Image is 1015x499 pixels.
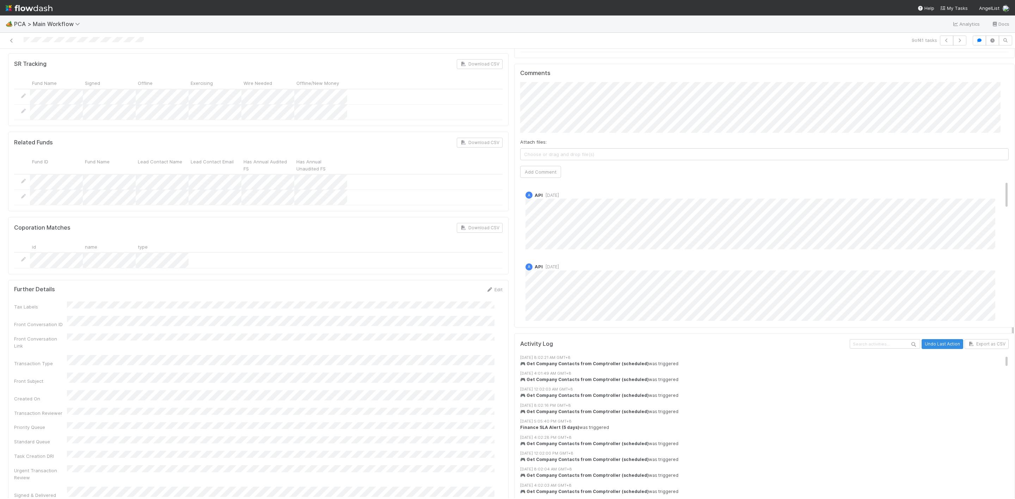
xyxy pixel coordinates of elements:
[83,77,136,88] div: Signed
[14,335,67,349] div: Front Conversation Link
[520,409,649,414] strong: 🎮 Get Company Contacts from Comptroller (scheduled)
[83,156,136,174] div: Fund Name
[528,193,530,197] span: A
[525,263,533,270] div: API
[525,192,533,199] div: API
[940,5,968,12] a: My Tasks
[520,341,848,348] h5: Activity Log
[136,77,189,88] div: Offline
[520,393,649,398] strong: 🎮 Get Company Contacts from Comptroller (scheduled)
[535,264,543,269] span: API
[486,287,503,292] a: Edit
[14,360,67,367] div: Transaction Type
[14,424,67,431] div: Priority Queue
[520,473,649,478] strong: 🎮 Get Company Contacts from Comptroller (scheduled)
[294,77,347,88] div: Offline/New Money
[520,441,649,446] strong: 🎮 Get Company Contacts from Comptroller (scheduled)
[850,339,920,349] input: Search activities...
[520,457,649,462] strong: 🎮 Get Company Contacts from Comptroller (scheduled)
[1002,5,1009,12] img: avatar_d7f67417-030a-43ce-a3ce-a315a3ccfd08.png
[940,5,968,11] span: My Tasks
[520,489,649,494] strong: 🎮 Get Company Contacts from Comptroller (scheduled)
[14,303,67,310] div: Tax Labels
[979,5,999,11] span: AngelList
[14,321,67,328] div: Front Conversation ID
[922,339,963,349] button: Undo Last Action
[991,20,1009,28] a: Docs
[912,37,937,44] span: 9 of 41 tasks
[520,425,579,430] strong: Finance SLA Alert (5 days)
[528,265,530,269] span: A
[520,138,547,145] label: Attach files:
[14,395,67,402] div: Created On
[457,223,503,233] button: Download CSV
[457,59,503,69] button: Download CSV
[14,20,84,27] span: PCA > Main Workflow
[30,156,83,174] div: Fund ID
[457,138,503,148] button: Download CSV
[241,156,294,174] div: Has Annual Audited FS
[535,192,543,198] span: API
[14,438,67,445] div: Standard Queue
[14,139,53,146] h5: Related Funds
[521,149,1008,160] span: Choose or drag and drop file(s)
[294,156,347,174] div: Has Annual Unaudited FS
[14,286,55,293] h5: Further Details
[189,156,241,174] div: Lead Contact Email
[83,241,136,252] div: name
[189,77,241,88] div: Exercising
[520,166,561,178] button: Add Comment
[136,156,189,174] div: Lead Contact Name
[30,77,83,88] div: Fund Name
[520,361,649,366] strong: 🎮 Get Company Contacts from Comptroller (scheduled)
[14,467,67,481] div: Urgent Transaction Review
[6,2,53,14] img: logo-inverted-e16ddd16eac7371096b0.svg
[14,378,67,385] div: Front Subject
[14,410,67,417] div: Transaction Reviewer
[14,224,70,231] h5: Coporation Matches
[543,193,559,198] span: [DATE]
[136,241,189,252] div: type
[520,70,1009,77] h5: Comments
[6,21,13,27] span: 🏕️
[14,61,47,68] h5: SR Tracking
[14,453,67,460] div: Task Creation DRI
[917,5,934,12] div: Help
[952,20,980,28] a: Analytics
[241,77,294,88] div: Wire Needed
[30,241,83,252] div: id
[965,339,1009,349] button: Export as CSV
[543,264,559,269] span: [DATE]
[520,377,649,382] strong: 🎮 Get Company Contacts from Comptroller (scheduled)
